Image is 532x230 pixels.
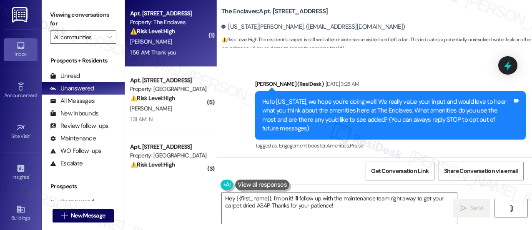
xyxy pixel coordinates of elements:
[444,167,518,175] span: Share Conversation via email
[439,162,524,180] button: Share Conversation via email
[221,36,257,43] strong: ⚠️ Risk Level: High
[4,202,38,225] a: Buildings
[50,147,101,155] div: WO Follow-ups
[453,199,490,217] button: Send
[61,212,68,219] i: 
[130,9,207,18] div: Apt. [STREET_ADDRESS]
[350,142,364,149] span: Praise
[130,161,175,168] strong: ⚠️ Risk Level: High
[279,142,326,149] span: Engagement booster ,
[50,109,98,118] div: New Inbounds
[54,30,103,44] input: All communities
[130,115,153,123] div: 1:31 AM: N
[470,204,483,212] span: Send
[366,162,434,180] button: Get Conversation Link
[130,94,175,102] strong: ⚠️ Risk Level: High
[221,22,405,31] div: [US_STATE][PERSON_NAME]. ([EMAIL_ADDRESS][DOMAIN_NAME])
[508,205,514,212] i: 
[130,151,207,160] div: Property: [GEOGRAPHIC_DATA]
[222,192,457,224] textarea: Hey {{first_name}}, I'm on it! I'll follow up with the maintenance team right away to get your ca...
[4,38,38,61] a: Inbox
[130,85,207,93] div: Property: [GEOGRAPHIC_DATA]
[37,91,38,97] span: •
[262,97,513,133] div: Hello [US_STATE], we hope you're doing well! We really value your input and would love to hear wh...
[130,38,172,45] span: [PERSON_NAME]
[50,72,80,80] div: Unread
[12,7,29,22] img: ResiDesk Logo
[130,27,175,35] strong: ⚠️ Risk Level: High
[130,105,172,112] span: [PERSON_NAME]
[29,173,30,179] span: •
[130,76,207,85] div: Apt. [STREET_ADDRESS]
[4,120,38,143] a: Site Visit •
[4,161,38,184] a: Insights •
[71,211,105,220] span: New Message
[50,8,116,30] label: Viewing conversations for
[50,84,94,93] div: Unanswered
[130,142,207,151] div: Apt. [STREET_ADDRESS]
[324,80,359,88] div: [DATE] 3:28 AM
[130,18,207,27] div: Property: The Enclaves
[371,167,429,175] span: Get Conversation Link
[221,7,328,16] b: The Enclaves: Apt. [STREET_ADDRESS]
[53,209,114,222] button: New Message
[221,35,532,53] span: : The resident's carpet is still wet after maintenance visited and left a fan. This indicates a p...
[50,134,96,143] div: Maintenance
[30,132,31,138] span: •
[460,205,467,212] i: 
[107,34,112,40] i: 
[50,97,95,105] div: All Messages
[42,182,125,191] div: Prospects
[130,49,176,56] div: 1:56 AM: Thank you
[50,122,108,130] div: Review follow-ups
[255,80,526,91] div: [PERSON_NAME] (ResiDesk)
[50,197,94,206] div: Unanswered
[50,159,83,168] div: Escalate
[255,140,526,152] div: Tagged as:
[42,56,125,65] div: Prospects + Residents
[326,142,350,149] span: Amenities ,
